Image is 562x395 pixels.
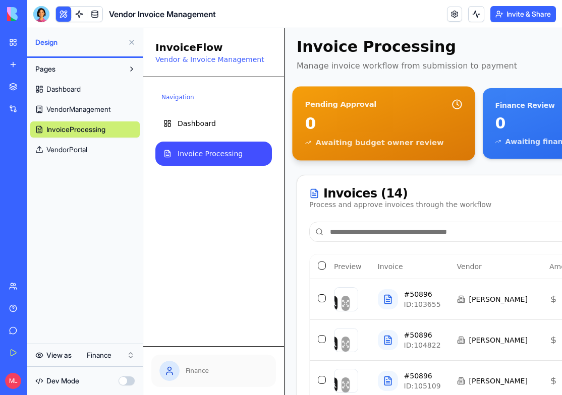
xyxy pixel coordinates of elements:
div: ID: 105109 [261,353,298,363]
div: # 50896 [261,261,298,271]
img: logo [7,7,70,21]
button: Invite & Share [490,6,556,22]
div: # 50896 [261,302,298,312]
div: # 50896 [261,343,298,353]
a: Dashboard [12,83,129,107]
span: View as [46,350,72,360]
span: ML [5,373,21,389]
span: VendorPortal [46,145,87,155]
span: $ 5,416.2 [418,348,449,358]
a: VendorManagement [30,101,140,117]
p: Manage invoice workflow from submission to payment [153,32,374,44]
p: Awaiting budget owner review [173,109,301,119]
h1: Invoice Processing [153,10,374,28]
a: VendorPortal [30,142,140,158]
th: Amount [398,226,458,250]
a: Invoice Processing [12,113,129,138]
span: Vendor & Invoice Management [12,27,121,35]
div: ID: 103655 [261,271,298,281]
p: Finance [42,339,125,347]
a: InvoiceProcessing [30,121,140,138]
span: VendorManagement [46,104,110,114]
div: Finance Review [352,72,411,82]
div: Process and approve invoices through the workflow [166,171,348,181]
span: Invoice Processing [34,120,99,130]
th: Preview [183,226,227,250]
span: Dashboard [46,84,81,94]
span: $ 5,416.2 [418,266,449,276]
span: [PERSON_NAME] [326,266,384,276]
span: Design [35,37,124,47]
span: Dashboard [34,90,73,100]
span: [PERSON_NAME] [326,348,384,358]
div: Invoices ( 14 ) [166,159,348,171]
span: Pages [35,64,55,74]
th: Invoice [227,226,306,250]
button: Pages [30,61,124,77]
th: Vendor [306,226,398,250]
div: ID: 104822 [261,312,298,322]
div: Navigation [12,61,129,77]
div: 0 [162,86,319,105]
h1: InvoiceFlow [12,12,121,26]
span: Dev Mode [46,376,79,386]
p: Awaiting finance approval [362,108,466,118]
span: [PERSON_NAME] [326,307,384,317]
div: 0 [352,86,501,104]
span: Vendor Invoice Management [109,8,216,20]
div: Pending Approval [162,71,233,82]
span: InvoiceProcessing [46,124,105,135]
span: $ 5,416.2 [418,307,449,317]
a: Dashboard [30,81,140,97]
